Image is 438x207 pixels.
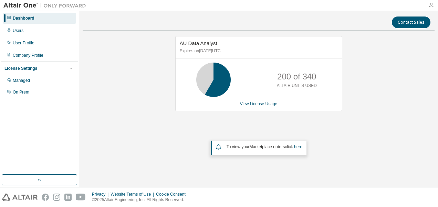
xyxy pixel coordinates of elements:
img: youtube.svg [76,194,86,201]
em: Marketplace orders [250,144,285,149]
div: Website Terms of Use [111,192,156,197]
a: View License Usage [240,101,278,106]
div: License Settings [4,66,37,71]
img: Altair One [3,2,90,9]
img: instagram.svg [53,194,60,201]
img: facebook.svg [42,194,49,201]
p: 200 of 340 [277,71,316,83]
div: Dashboard [13,15,34,21]
img: linkedin.svg [64,194,72,201]
img: altair_logo.svg [2,194,38,201]
div: On Prem [13,89,29,95]
div: Privacy [92,192,111,197]
button: Contact Sales [392,17,430,28]
p: ALTAIR UNITS USED [277,83,317,89]
span: To view your click [227,144,302,149]
p: © 2025 Altair Engineering, Inc. All Rights Reserved. [92,197,190,203]
div: User Profile [13,40,34,46]
a: here [294,144,302,149]
p: Expires on [DATE] UTC [180,48,336,54]
div: Company Profile [13,53,43,58]
div: Managed [13,78,30,83]
span: AU Data Analyst [180,40,217,46]
div: Cookie Consent [156,192,189,197]
div: Users [13,28,23,33]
